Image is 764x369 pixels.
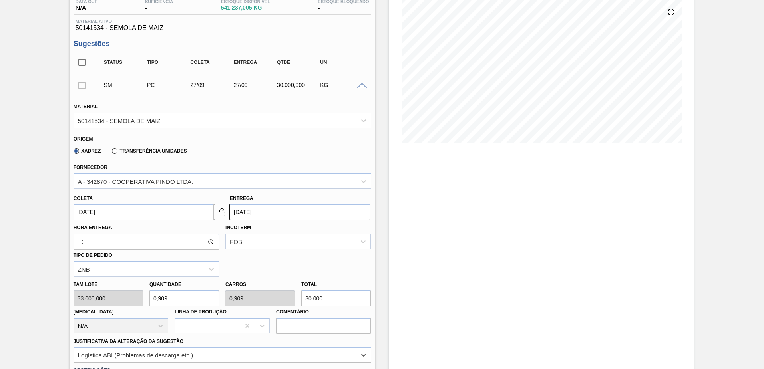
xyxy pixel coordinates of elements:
span: 541.237,005 KG [221,5,270,11]
label: Total [301,282,317,287]
span: Material ativo [76,19,369,24]
div: FOB [230,238,242,245]
div: Pedido de Compra [145,82,193,88]
div: A - 342870 - COOPERATIVA PINDO LTDA. [78,178,193,184]
div: 30.000,000 [275,82,323,88]
label: Transferência Unidades [112,148,187,154]
div: ZNB [78,266,90,272]
button: locked [214,204,230,220]
label: Hora Entrega [74,222,219,234]
div: Tipo [145,60,193,65]
label: Justificativa da Alteração da Sugestão [74,339,184,344]
span: 50141534 - SEMOLA DE MAIZ [76,24,369,32]
label: [MEDICAL_DATA] [74,309,114,315]
label: Origem [74,136,93,142]
label: Tam lote [74,279,143,290]
div: 27/09/2025 [188,82,237,88]
label: Linha de Produção [175,309,227,315]
img: locked [217,207,227,217]
label: Quantidade [149,282,181,287]
div: Status [102,60,150,65]
label: Tipo de pedido [74,252,112,258]
div: Logística ABI (Problemas de descarga etc.) [78,352,193,359]
h3: Sugestões [74,40,371,48]
div: 50141534 - SEMOLA DE MAIZ [78,117,161,124]
div: 27/09/2025 [232,82,280,88]
input: dd/mm/yyyy [74,204,214,220]
div: Coleta [188,60,237,65]
label: Fornecedor [74,165,107,170]
label: Coleta [74,196,93,201]
div: Qtde [275,60,323,65]
div: Sugestão Manual [102,82,150,88]
label: Material [74,104,98,109]
label: Entrega [230,196,253,201]
label: Xadrez [74,148,101,154]
div: UN [318,60,366,65]
label: Comentário [276,306,371,318]
div: Entrega [232,60,280,65]
div: KG [318,82,366,88]
input: dd/mm/yyyy [230,204,370,220]
label: Incoterm [225,225,251,230]
label: Carros [225,282,246,287]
